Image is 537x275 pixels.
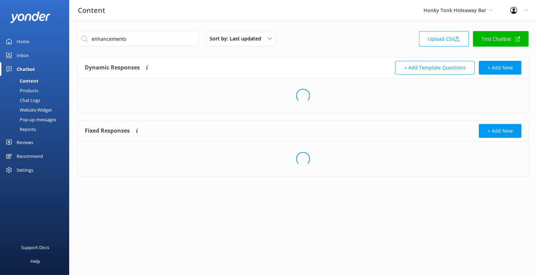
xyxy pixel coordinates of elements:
[78,31,199,47] input: Search all Chatbot Content
[395,61,475,75] button: + Add Template Questions
[17,149,43,163] div: Recommend
[17,62,35,76] div: Chatbot
[4,124,69,134] a: Reports
[85,124,130,138] h4: Fixed Responses
[17,35,29,48] div: Home
[78,5,105,16] h3: Content
[4,86,38,95] div: Products
[210,35,265,42] span: Sort by: Last updated
[17,135,33,149] div: Reviews
[4,95,69,105] a: Chat Logs
[419,31,469,47] a: Upload CSV
[4,115,69,124] a: Pop-up messages
[4,115,56,124] div: Pop-up messages
[85,61,140,75] h4: Dynamic Responses
[4,86,69,95] a: Products
[30,254,40,268] div: Help
[4,95,40,105] div: Chat Logs
[4,105,52,115] div: Website Widget
[473,31,529,47] a: Test Chatbot
[4,76,69,86] a: Content
[424,7,486,13] span: Honky Tonk Hideaway Bar
[4,105,69,115] a: Website Widget
[17,163,33,177] div: Settings
[4,124,36,134] div: Reports
[479,61,521,75] button: + Add New
[479,124,521,138] button: + Add New
[17,48,29,62] div: Inbox
[10,11,50,23] img: yonder-white-logo.png
[21,240,49,254] div: Support Docs
[4,76,38,86] div: Content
